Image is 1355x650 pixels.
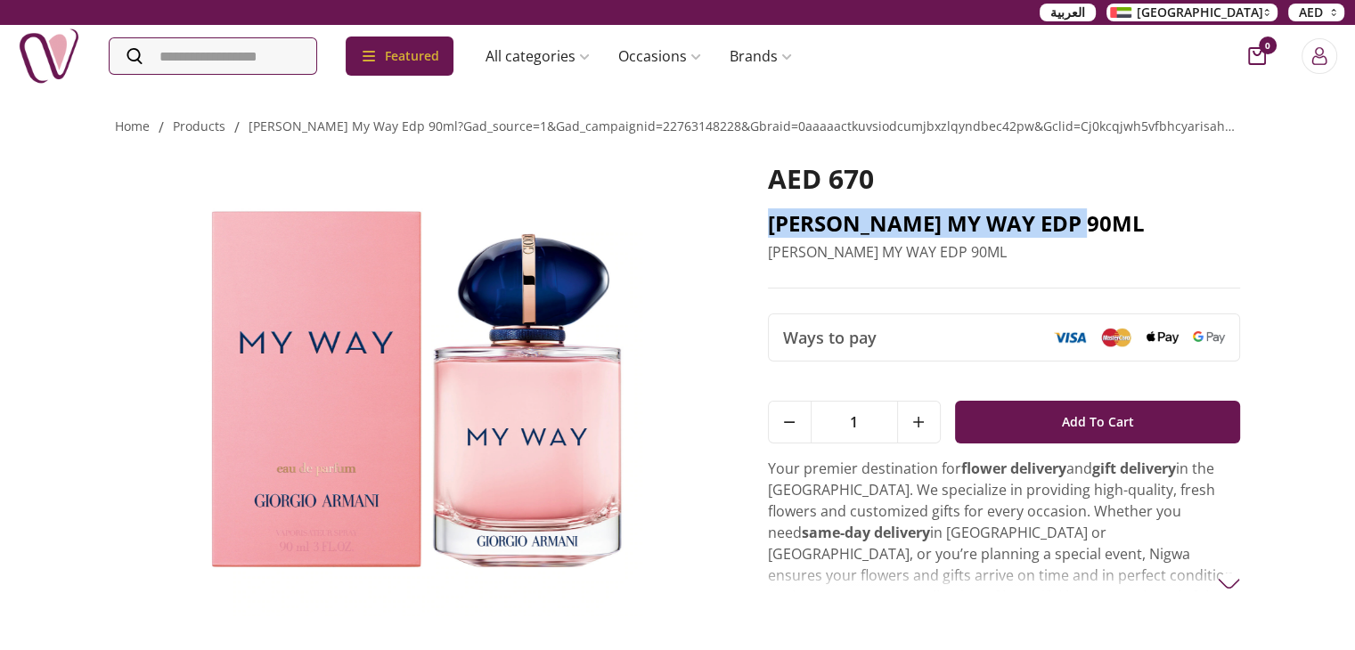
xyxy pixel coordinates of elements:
span: AED 670 [768,160,874,197]
span: [GEOGRAPHIC_DATA] [1137,4,1263,21]
span: 1 [812,402,897,443]
a: All categories [471,38,604,74]
a: products [173,118,225,134]
button: cart-button [1248,47,1266,65]
div: Featured [346,37,453,76]
img: Visa [1054,331,1086,344]
img: GIORGIO ARMANI MY WAY EDP 90ML [115,163,718,616]
p: [PERSON_NAME] MY WAY EDP 90ML [768,241,1241,263]
img: arrow [1218,573,1240,595]
img: Mastercard [1100,328,1132,346]
li: / [159,117,164,138]
li: / [234,117,240,138]
button: Add To Cart [955,401,1241,443]
button: Login [1302,38,1337,74]
span: Ways to pay [783,325,877,350]
img: Apple Pay [1147,331,1179,345]
strong: same-day delivery [802,523,930,542]
a: Occasions [604,38,715,74]
input: Search [110,38,316,74]
img: Google Pay [1193,331,1225,344]
a: Brands [715,38,806,74]
strong: gift delivery [1092,459,1176,478]
span: AED [1299,4,1323,21]
a: Home [115,118,150,134]
img: Arabic_dztd3n.png [1110,7,1131,18]
strong: flower delivery [961,459,1066,478]
h2: [PERSON_NAME] MY WAY EDP 90ML [768,209,1241,238]
img: Nigwa-uae-gifts [18,25,80,87]
span: العربية [1050,4,1085,21]
button: AED [1288,4,1344,21]
span: 0 [1259,37,1277,54]
button: [GEOGRAPHIC_DATA] [1106,4,1277,21]
span: Add To Cart [1062,406,1134,438]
